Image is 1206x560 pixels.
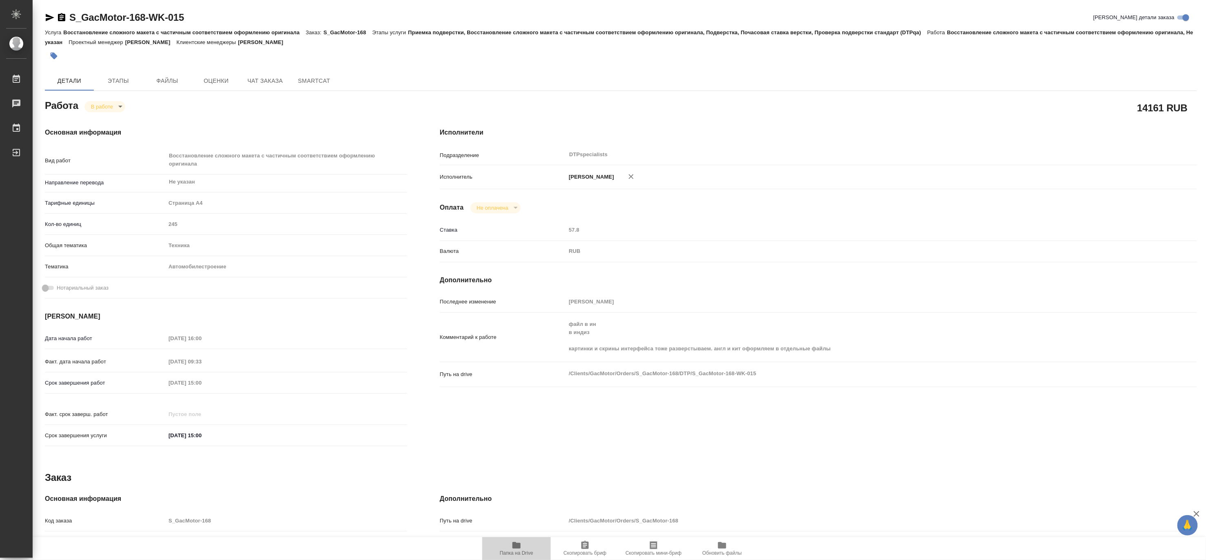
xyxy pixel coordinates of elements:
button: 🙏 [1177,515,1198,536]
span: Этапы [99,76,138,86]
div: В работе [470,202,521,213]
p: Направление перевода [45,179,166,187]
p: Ставка [440,226,566,234]
p: Кол-во единиц [45,220,166,228]
button: В работе [89,103,115,110]
p: Работа [927,29,947,35]
p: Приемка подверстки, Восстановление сложного макета с частичным соответствием оформлению оригинала... [408,29,927,35]
div: В работе [84,101,125,112]
button: Добавить тэг [45,47,63,65]
span: 🙏 [1181,517,1195,534]
a: S_GacMotor-168-WK-015 [69,12,184,23]
p: Тарифные единицы [45,199,166,207]
input: Пустое поле [166,536,407,548]
button: Не оплачена [474,204,511,211]
input: Пустое поле [566,536,1134,548]
button: Скопировать ссылку для ЯМессенджера [45,13,55,22]
span: Чат заказа [246,76,285,86]
span: Обновить файлы [703,550,742,556]
button: Скопировать мини-бриф [619,537,688,560]
p: Исполнитель [440,173,566,181]
p: Последнее изменение [440,298,566,306]
p: Заказ: [306,29,324,35]
p: Комментарий к работе [440,333,566,341]
input: ✎ Введи что-нибудь [166,429,237,441]
h4: [PERSON_NAME] [45,312,407,321]
span: Оценки [197,76,236,86]
span: Папка на Drive [500,550,533,556]
input: Пустое поле [166,377,237,389]
span: [PERSON_NAME] детали заказа [1093,13,1175,22]
h2: Заказ [45,471,71,484]
h4: Основная информация [45,494,407,504]
h4: Основная информация [45,128,407,137]
h4: Дополнительно [440,494,1197,504]
p: Валюта [440,247,566,255]
p: Этапы услуги [372,29,408,35]
input: Пустое поле [566,296,1134,308]
span: Детали [50,76,89,86]
p: Код заказа [45,517,166,525]
button: Удалить исполнителя [622,168,640,186]
p: Факт. дата начала работ [45,358,166,366]
span: Скопировать мини-бриф [625,550,681,556]
p: [PERSON_NAME] [238,39,289,45]
span: SmartCat [295,76,334,86]
p: S_GacMotor-168 [324,29,372,35]
h2: 14161 RUB [1137,101,1188,115]
span: Файлы [148,76,187,86]
div: Страница А4 [166,196,407,210]
textarea: /Clients/GacMotor/Orders/S_GacMotor-168/DTP/S_GacMotor-168-WK-015 [566,367,1134,381]
p: Срок завершения услуги [45,432,166,440]
h4: Исполнители [440,128,1197,137]
input: Пустое поле [166,356,237,367]
div: Техника [166,239,407,252]
h4: Оплата [440,203,464,212]
input: Пустое поле [566,224,1134,236]
button: Скопировать бриф [551,537,619,560]
h2: Работа [45,97,78,112]
span: Нотариальный заказ [57,284,109,292]
p: Факт. срок заверш. работ [45,410,166,418]
div: Автомобилестроение [166,260,407,274]
p: Общая тематика [45,241,166,250]
p: Дата начала работ [45,334,166,343]
p: [PERSON_NAME] [125,39,177,45]
input: Пустое поле [166,515,407,527]
button: Обновить файлы [688,537,756,560]
button: Папка на Drive [482,537,551,560]
p: Тематика [45,263,166,271]
p: Услуга [45,29,63,35]
p: Проектный менеджер [69,39,125,45]
p: Срок завершения работ [45,379,166,387]
input: Пустое поле [566,515,1134,527]
div: RUB [566,244,1134,258]
p: Восстановление сложного макета с частичным соответствием оформлению оригинала [63,29,306,35]
p: Путь на drive [440,370,566,378]
h4: Дополнительно [440,275,1197,285]
p: Путь на drive [440,517,566,525]
p: [PERSON_NAME] [566,173,614,181]
button: Скопировать ссылку [57,13,67,22]
textarea: файл в ин в индиз картинки и скрины интерфейса тоже разверстываем. англ и кит оформляем в отдельн... [566,317,1134,356]
span: Скопировать бриф [563,550,606,556]
input: Пустое поле [166,332,237,344]
p: Клиентские менеджеры [177,39,238,45]
p: Вид работ [45,157,166,165]
p: Подразделение [440,151,566,159]
input: Пустое поле [166,408,237,420]
input: Пустое поле [166,218,407,230]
